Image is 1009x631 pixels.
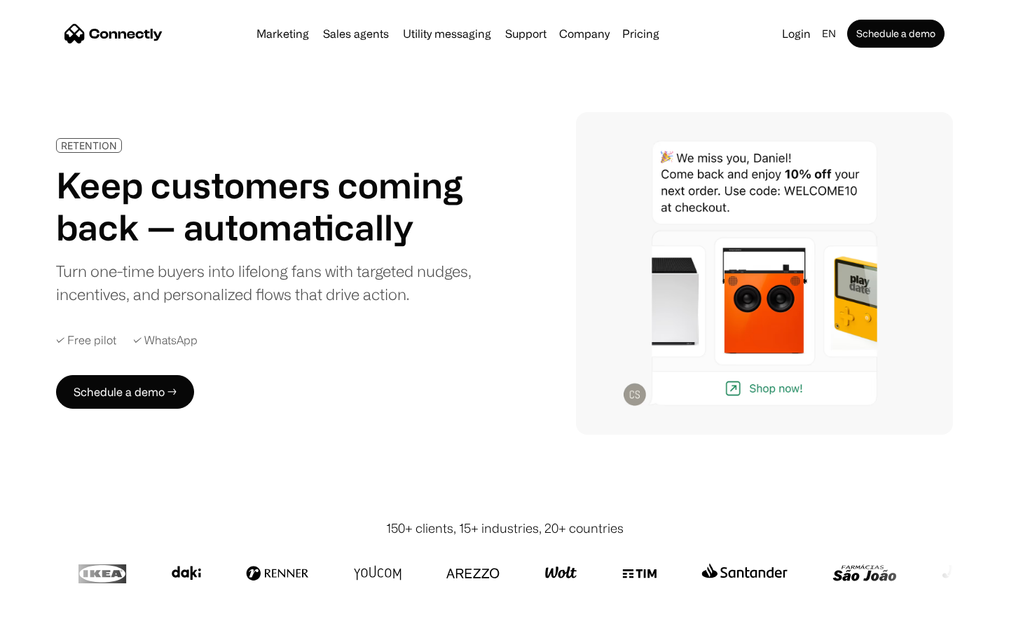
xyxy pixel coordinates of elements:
[847,20,945,48] a: Schedule a demo
[776,24,816,43] a: Login
[317,28,394,39] a: Sales agents
[56,259,482,306] div: Turn one-time buyers into lifelong fans with targeted nudges, incentives, and personalized flows ...
[56,375,194,409] a: Schedule a demo →
[56,164,482,248] h1: Keep customers coming back — automatically
[822,24,836,43] div: en
[500,28,552,39] a: Support
[559,24,610,43] div: Company
[617,28,665,39] a: Pricing
[61,140,117,151] div: RETENTION
[56,334,116,347] div: ✓ Free pilot
[397,28,497,39] a: Utility messaging
[14,605,84,626] aside: Language selected: English
[133,334,198,347] div: ✓ WhatsApp
[28,606,84,626] ul: Language list
[251,28,315,39] a: Marketing
[386,519,624,538] div: 150+ clients, 15+ industries, 20+ countries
